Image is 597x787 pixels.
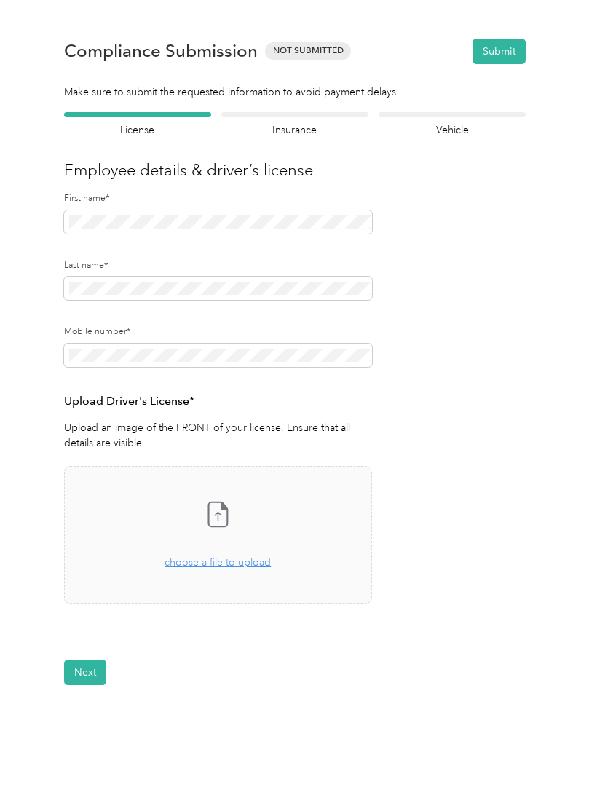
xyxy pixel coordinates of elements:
span: choose a file to upload [165,556,271,569]
span: choose a file to upload [65,467,371,603]
h3: Upload Driver's License* [64,392,372,411]
div: Make sure to submit the requested information to avoid payment delays [64,84,526,100]
label: First name* [64,192,372,205]
span: Not Submitted [265,42,351,59]
button: Next [64,660,106,685]
h4: Insurance [221,122,368,138]
h1: Compliance Submission [64,41,258,61]
h3: Employee details & driver’s license [64,158,526,182]
iframe: Everlance-gr Chat Button Frame [515,705,597,787]
h4: License [64,122,211,138]
label: Mobile number* [64,325,372,339]
p: Upload an image of the FRONT of your license. Ensure that all details are visible. [64,420,372,451]
label: Last name* [64,259,372,272]
button: Submit [473,39,526,64]
h4: Vehicle [379,122,526,138]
